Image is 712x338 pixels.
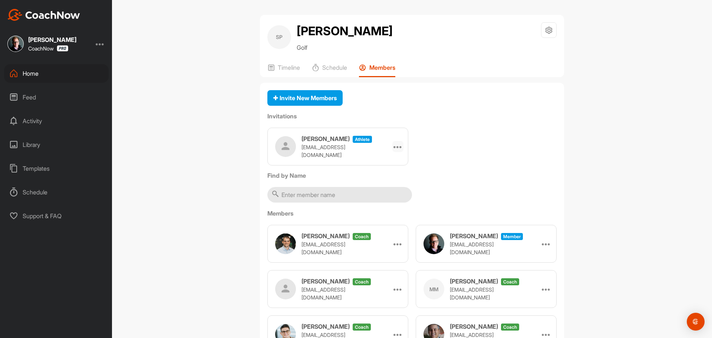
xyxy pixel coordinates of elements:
div: Templates [4,159,109,178]
p: [EMAIL_ADDRESS][DOMAIN_NAME] [450,240,524,256]
p: [EMAIL_ADDRESS][DOMAIN_NAME] [301,143,376,159]
p: Members [369,64,395,71]
img: user [423,233,444,254]
p: [EMAIL_ADDRESS][DOMAIN_NAME] [450,286,524,301]
label: Find by Name [267,171,557,180]
h3: [PERSON_NAME] [301,322,350,331]
div: Library [4,135,109,154]
h3: [PERSON_NAME] [450,277,498,286]
div: Home [4,64,109,83]
img: CoachNow Pro [57,45,68,52]
label: Invitations [267,112,557,121]
div: Open Intercom Messenger [687,313,705,331]
div: Activity [4,112,109,130]
div: Support & FAQ [4,207,109,225]
p: Timeline [278,64,300,71]
h3: [PERSON_NAME] [301,232,350,240]
div: CoachNow [28,45,68,52]
p: Schedule [322,64,347,71]
img: user [275,136,296,157]
span: Member [501,233,523,240]
h3: [PERSON_NAME] [450,322,498,331]
input: Enter member name [267,187,412,203]
p: [EMAIL_ADDRESS][DOMAIN_NAME] [301,240,376,256]
p: Golf [297,43,393,52]
div: MM [423,279,444,299]
span: coach [501,278,519,285]
label: Members [267,209,557,218]
div: Feed [4,88,109,106]
span: coach [501,324,519,331]
span: athlete [353,136,372,143]
h3: [PERSON_NAME] [301,277,350,286]
div: SP [267,25,291,49]
div: [PERSON_NAME] [28,37,76,43]
img: user [275,233,296,254]
h3: [PERSON_NAME] [301,134,350,143]
span: coach [353,278,371,285]
img: CoachNow [7,9,80,21]
button: Invite New Members [267,90,343,106]
p: [EMAIL_ADDRESS][DOMAIN_NAME] [301,286,376,301]
span: coach [353,324,371,331]
img: square_20b62fea31acd0f213c23be39da22987.jpg [7,36,24,52]
div: Schedule [4,183,109,201]
h3: [PERSON_NAME] [450,232,498,240]
span: coach [353,233,371,240]
h2: [PERSON_NAME] [297,22,393,40]
img: user [275,279,296,299]
span: Invite New Members [273,94,337,102]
